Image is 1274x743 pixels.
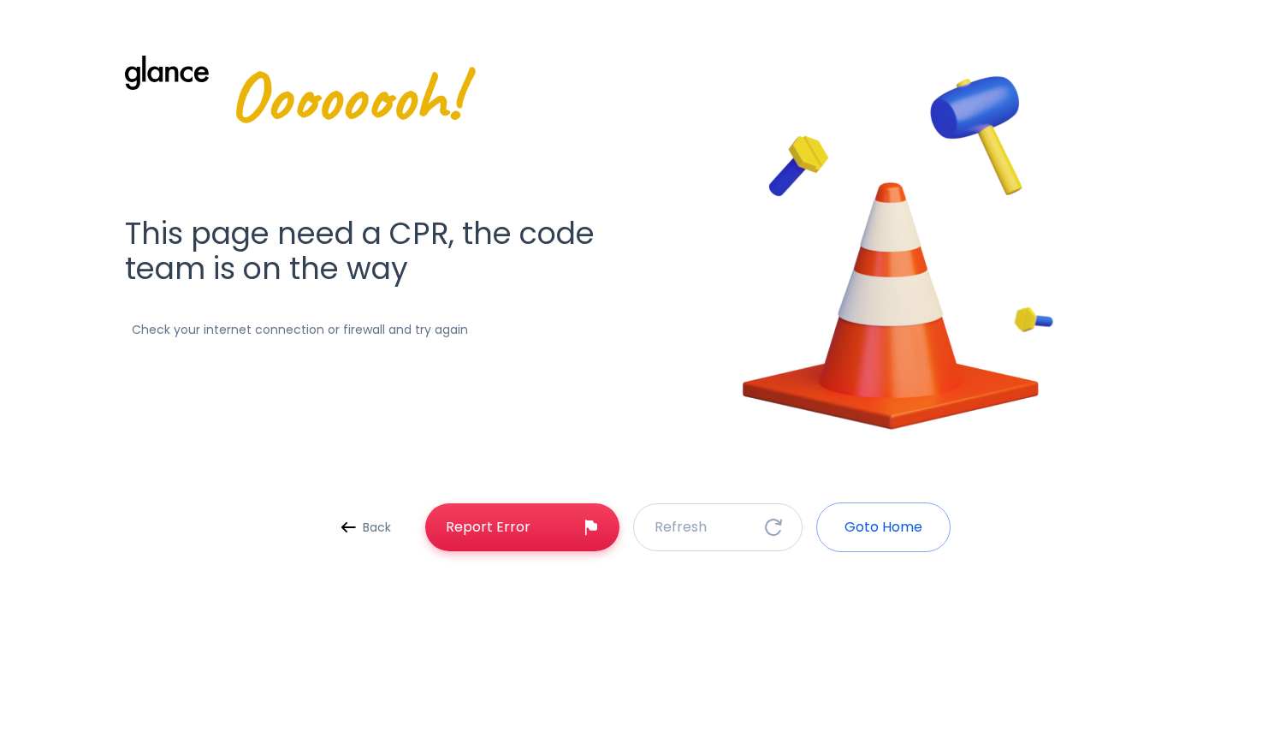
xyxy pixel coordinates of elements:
a: Report Error [425,503,619,551]
img: error-image-6AFcYm1f.png [661,17,1135,492]
button: Refresh [633,503,803,551]
p: Goto Home [844,517,922,538]
a: Back [323,512,412,543]
p: Report Error [446,517,530,538]
p: Refresh [655,517,707,538]
button: Goto Home [816,502,951,552]
p: Back [363,519,391,536]
h1: This page need a CPR, the code team is on the way [125,217,626,287]
p: Check your internet connection or firewall and try again [125,321,468,338]
span: Oooooooh! [229,56,461,162]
